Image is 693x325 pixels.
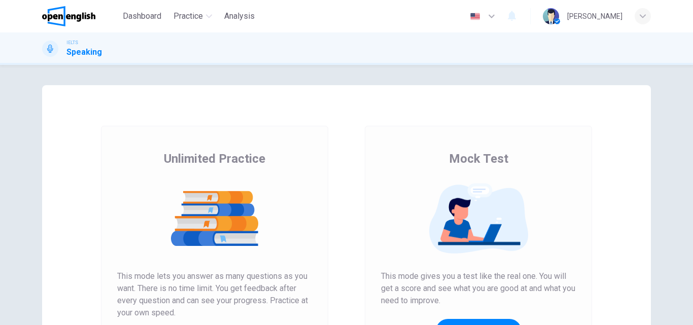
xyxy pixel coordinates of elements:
h1: Speaking [66,46,102,58]
span: Unlimited Practice [164,151,265,167]
span: This mode lets you answer as many questions as you want. There is no time limit. You get feedback... [117,270,312,319]
button: Dashboard [119,7,165,25]
span: This mode gives you a test like the real one. You will get a score and see what you are good at a... [381,270,576,307]
span: Dashboard [123,10,161,22]
span: Practice [174,10,203,22]
button: Practice [169,7,216,25]
img: en [469,13,481,20]
span: Mock Test [449,151,508,167]
a: OpenEnglish logo [42,6,119,26]
button: Analysis [220,7,259,25]
span: IELTS [66,39,78,46]
span: Analysis [224,10,255,22]
img: OpenEnglish logo [42,6,95,26]
img: Profile picture [543,8,559,24]
div: [PERSON_NAME] [567,10,622,22]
